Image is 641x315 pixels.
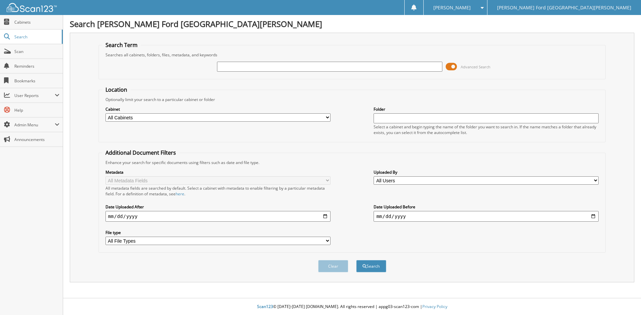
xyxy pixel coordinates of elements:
div: Select a cabinet and begin typing the name of the folder you want to search in. If the name match... [374,124,599,135]
div: Searches all cabinets, folders, files, metadata, and keywords [102,52,602,58]
label: Metadata [105,169,331,175]
span: Reminders [14,63,59,69]
span: Announcements [14,137,59,142]
span: Search [14,34,58,40]
a: Privacy Policy [422,304,447,309]
img: scan123-logo-white.svg [7,3,57,12]
label: Cabinet [105,106,331,112]
span: Scan [14,49,59,54]
label: Folder [374,106,599,112]
span: [PERSON_NAME] [433,6,471,10]
legend: Additional Document Filters [102,149,179,156]
span: Admin Menu [14,122,55,128]
div: © [DATE]-[DATE] [DOMAIN_NAME]. All rights reserved | appg03-scan123-com | [63,299,641,315]
legend: Search Term [102,41,141,49]
button: Search [356,260,386,272]
span: Bookmarks [14,78,59,84]
label: File type [105,230,331,235]
input: end [374,211,599,222]
span: Help [14,107,59,113]
span: Cabinets [14,19,59,25]
button: Clear [318,260,348,272]
div: Enhance your search for specific documents using filters such as date and file type. [102,160,602,165]
label: Date Uploaded Before [374,204,599,210]
legend: Location [102,86,131,93]
div: All metadata fields are searched by default. Select a cabinet with metadata to enable filtering b... [105,185,331,197]
span: User Reports [14,93,55,98]
span: Scan123 [257,304,273,309]
input: start [105,211,331,222]
label: Uploaded By [374,169,599,175]
h1: Search [PERSON_NAME] Ford [GEOGRAPHIC_DATA][PERSON_NAME] [70,18,634,29]
span: [PERSON_NAME] Ford [GEOGRAPHIC_DATA][PERSON_NAME] [497,6,631,10]
div: Optionally limit your search to a particular cabinet or folder [102,97,602,102]
span: Advanced Search [461,64,490,69]
label: Date Uploaded After [105,204,331,210]
a: here [176,191,184,197]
